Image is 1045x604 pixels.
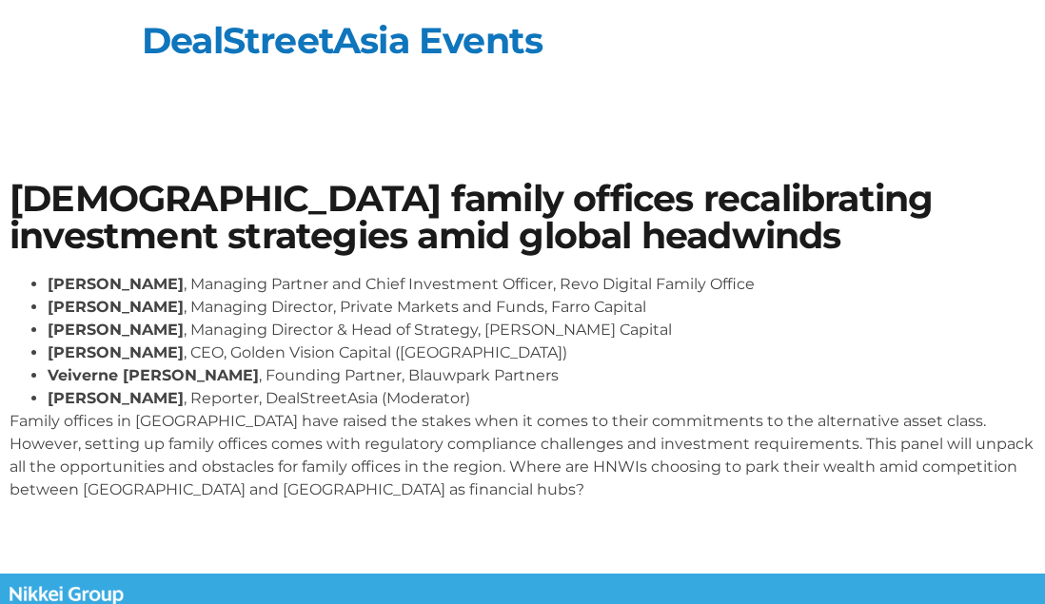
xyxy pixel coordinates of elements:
strong: [PERSON_NAME] [48,298,184,316]
li: , Reporter, DealStreetAsia (Moderator) [48,387,1035,410]
li: , Managing Director & Head of Strategy, [PERSON_NAME] Capital [48,319,1035,341]
strong: Veiverne [PERSON_NAME] [48,366,259,384]
strong: [PERSON_NAME] [48,321,184,339]
strong: [PERSON_NAME] [48,389,184,407]
p: Family offices in [GEOGRAPHIC_DATA] have raised the stakes when it comes to their commitments to ... [10,410,1035,501]
li: , Managing Director, Private Markets and Funds, Farro Capital [48,296,1035,319]
h1: [DEMOGRAPHIC_DATA] family offices recalibrating investment strategies amid global headwinds [10,181,1035,254]
li: , CEO, Golden Vision Capital ([GEOGRAPHIC_DATA]) [48,341,1035,364]
strong: [PERSON_NAME] [48,275,184,293]
li: , Founding Partner, Blauwpark Partners [48,364,1035,387]
strong: [PERSON_NAME] [48,343,184,361]
a: DealStreetAsia Events [142,18,542,63]
li: , Managing Partner and Chief Investment Officer, Revo Digital Family Office [48,273,1035,296]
